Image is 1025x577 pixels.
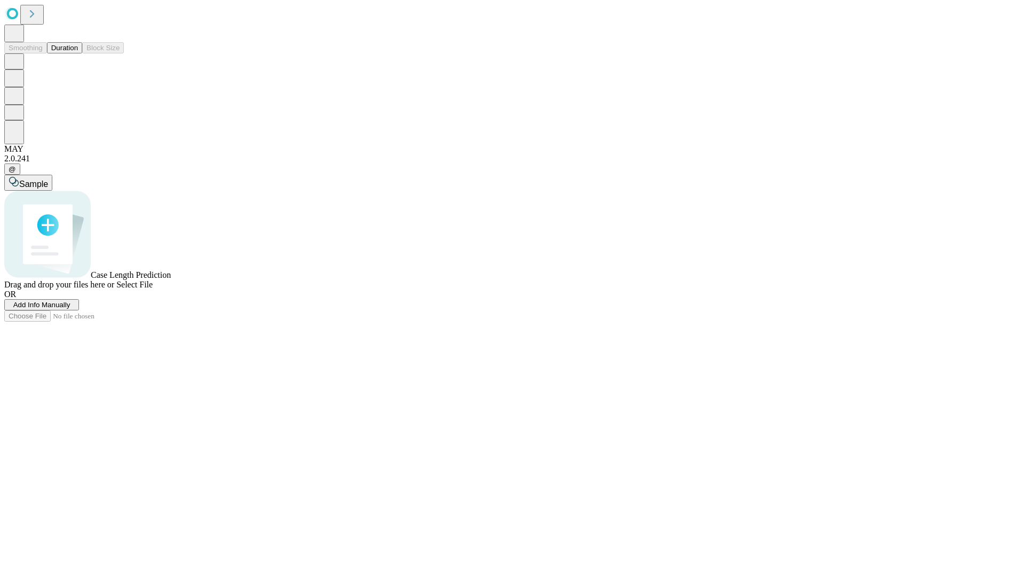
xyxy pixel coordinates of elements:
[91,270,171,279] span: Case Length Prediction
[4,144,1021,154] div: MAY
[4,280,114,289] span: Drag and drop your files here or
[4,299,79,310] button: Add Info Manually
[82,42,124,53] button: Block Size
[19,180,48,189] span: Sample
[9,165,16,173] span: @
[47,42,82,53] button: Duration
[4,163,20,175] button: @
[4,175,52,191] button: Sample
[13,301,70,309] span: Add Info Manually
[4,290,16,299] span: OR
[4,154,1021,163] div: 2.0.241
[116,280,153,289] span: Select File
[4,42,47,53] button: Smoothing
